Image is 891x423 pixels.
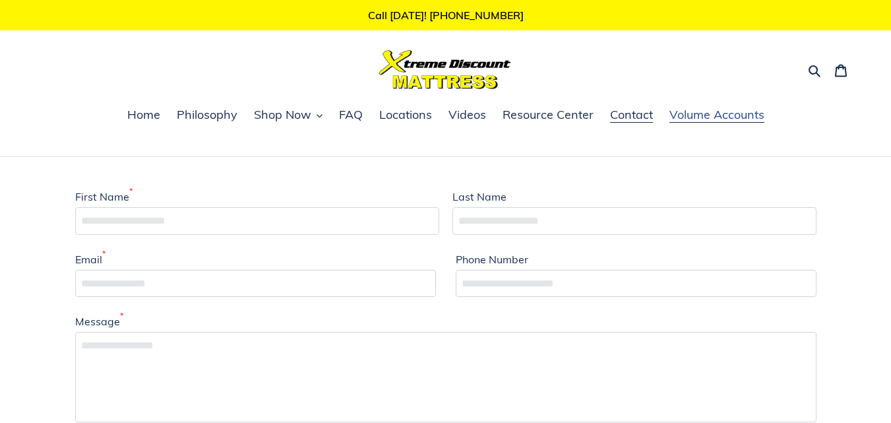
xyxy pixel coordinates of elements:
span: Videos [448,107,486,123]
span: Volume Accounts [669,107,764,123]
label: Email [75,251,106,267]
label: Last Name [452,189,507,205]
img: Xtreme Discount Mattress [379,50,511,89]
a: Home [121,106,167,125]
a: Volume Accounts [663,106,771,125]
span: FAQ [339,107,363,123]
a: Resource Center [496,106,600,125]
a: Locations [373,106,439,125]
span: Philosophy [177,107,237,123]
span: Locations [379,107,432,123]
a: Videos [442,106,493,125]
label: Message [75,313,123,329]
a: Philosophy [170,106,244,125]
label: Phone Number [456,251,528,267]
span: Home [127,107,160,123]
a: FAQ [332,106,369,125]
span: Contact [610,107,653,123]
a: Contact [603,106,660,125]
button: Shop Now [247,106,329,125]
span: Shop Now [254,107,311,123]
label: First Name [75,189,133,205]
span: Resource Center [503,107,594,123]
